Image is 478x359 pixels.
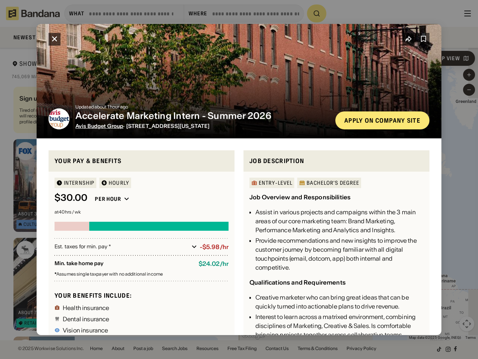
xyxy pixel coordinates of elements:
[55,292,229,300] div: Your benefits include:
[63,327,108,333] div: Vision insurance
[75,123,329,129] div: · [STREET_ADDRESS][US_STATE]
[75,111,329,122] div: Accelerate Marketing Intern - Summer 2026
[75,123,123,129] a: Avis Budget Group
[255,236,423,272] div: Provide recommendations and new insights to improve the customer journey by becoming familiar wit...
[63,305,109,311] div: Health insurance
[307,180,359,185] div: Bachelor's Degree
[95,196,121,202] div: Per hour
[75,105,329,109] div: Updated about 1 hour ago
[55,156,229,166] div: Your pay & benefits
[55,193,87,203] div: $ 30.00
[109,180,129,185] div: HOURLY
[249,156,423,166] div: Job Description
[55,272,229,276] div: Assumes single taxpayer with no additional income
[63,316,109,322] div: Dental insurance
[55,210,229,214] div: at 40 hrs / wk
[255,293,423,311] div: Creative marketer who can bring great ideas that can be quickly turned into actionable plans to d...
[344,117,420,123] div: Apply on company site
[200,243,229,251] div: -$5.98/hr
[55,260,193,267] div: Min. take home pay
[259,180,292,185] div: Entry-Level
[199,260,229,267] div: $ 24.02 / hr
[55,243,189,251] div: Est. taxes for min. pay *
[249,193,351,201] div: Job Overview and Responsibilities
[49,108,69,129] img: Avis Budget Group logo
[64,180,94,185] div: Internship
[249,279,346,286] div: Qualifications and Requirements
[255,208,423,234] div: Assist in various projects and campaigns within the 3 main areas of our core marketing team: Bran...
[255,312,423,339] div: Interest to learn across a matrixed environment, combining disciplines of Marketing, Creative & S...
